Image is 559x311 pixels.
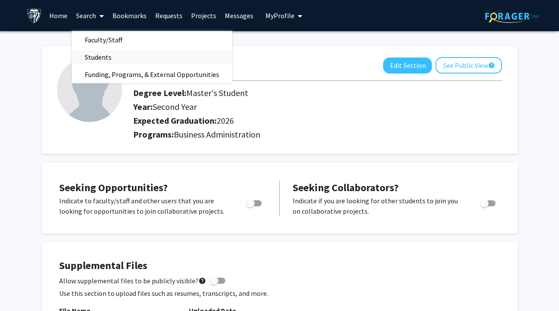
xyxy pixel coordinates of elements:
img: Profile Picture [57,57,122,122]
span: My Profile [265,11,294,20]
a: Students [72,51,232,64]
h2: Year: [133,102,438,112]
a: Search [72,0,108,31]
div: Toggle [243,196,266,208]
button: See Public View [435,57,502,74]
a: Requests [151,0,187,31]
span: Master's Student [186,87,248,98]
h4: Supplemental Files [59,260,500,272]
span: Allow supplemental files to be publicly visible? [59,276,206,286]
a: Bookmarks [108,0,151,31]
p: Indicate to faculty/staff and other users that you are looking for opportunities to join collabor... [59,196,230,216]
mat-icon: help [488,60,495,71]
a: Funding, Programs, & External Opportunities [72,68,232,81]
a: Projects [187,0,220,31]
button: Edit Section [383,58,432,74]
span: Seeking Opportunities? [59,181,168,194]
a: Home [45,0,72,31]
p: Use this section to upload files such as resumes, transcripts, and more. [59,288,500,298]
span: Funding, Programs, & External Opportunities [72,66,232,83]
iframe: Chat [6,272,37,305]
a: Messages [220,0,258,31]
span: 2026 [217,115,234,126]
mat-icon: help [198,276,206,286]
span: Business Administration [174,129,260,140]
span: Students [72,48,125,66]
img: ForagerOne Logo [485,10,539,23]
div: Toggle [476,196,500,208]
span: Second Year [153,101,197,112]
span: Faculty/Staff [72,31,135,48]
a: Faculty/Staff [72,33,232,46]
h2: Programs: [133,129,502,140]
img: Johns Hopkins University Logo [27,8,42,23]
span: Seeking Collaborators? [293,181,399,194]
h2: Expected Graduation: [133,115,438,126]
h2: Degree Level: [133,88,438,98]
p: Indicate if you are looking for other students to join you on collaborative projects. [293,196,463,216]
